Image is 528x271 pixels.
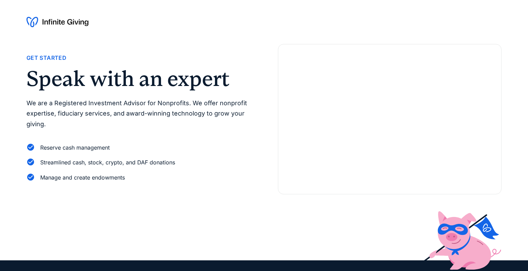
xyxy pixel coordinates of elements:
[40,143,110,152] div: Reserve cash management
[26,98,250,130] p: We are a Registered Investment Advisor for Nonprofits. We offer nonprofit expertise, fiduciary se...
[26,68,250,89] h2: Speak with an expert
[26,53,66,63] div: Get Started
[40,173,125,182] div: Manage and create endowments
[40,158,175,167] div: Streamlined cash, stock, crypto, and DAF donations
[289,66,491,183] iframe: Form 0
